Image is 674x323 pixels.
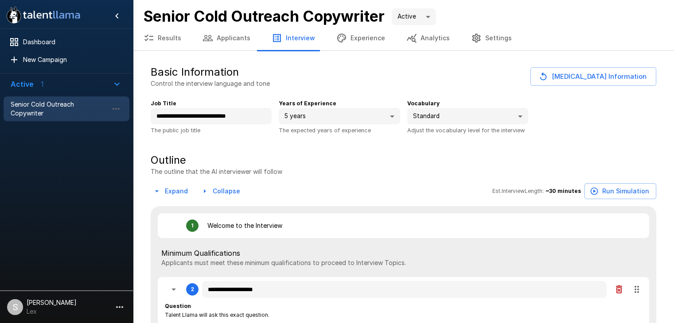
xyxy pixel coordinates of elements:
[191,223,194,229] div: 1
[492,187,544,196] span: Est. Interview Length:
[326,26,396,50] button: Experience
[151,100,176,107] b: Job Title
[279,108,400,125] div: 5 years
[151,167,282,176] p: The outline that the AI interviewer will follow
[133,26,192,50] button: Results
[545,188,581,194] b: ~ 30 minutes
[279,126,400,135] p: The expected years of experience
[151,65,239,79] h5: Basic Information
[279,100,336,107] b: Years of Experience
[407,108,528,125] div: Standard
[165,311,269,319] span: Talent Llama will ask this exact question.
[151,79,270,88] p: Control the interview language and tone
[144,7,385,25] b: Senior Cold Outreach Copywriter
[191,286,194,292] div: 2
[161,258,646,267] p: Applicants must meet these minimum qualifications to proceed to Interview Topics.
[199,183,244,200] button: Collapse
[151,183,191,200] button: Expand
[407,100,440,107] b: Vocabulary
[396,26,460,50] button: Analytics
[161,248,646,258] span: Minimum Qualifications
[151,153,282,167] h5: Outline
[165,303,191,309] b: Question
[530,67,656,86] button: [MEDICAL_DATA] Information
[460,26,522,50] button: Settings
[584,183,656,200] button: Run Simulation
[207,221,282,230] p: Welcome to the Interview
[392,8,436,25] div: Active
[151,126,272,135] p: The public job title
[407,126,528,135] p: Adjust the vocabulary level for the interview
[261,26,326,50] button: Interview
[192,26,261,50] button: Applicants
